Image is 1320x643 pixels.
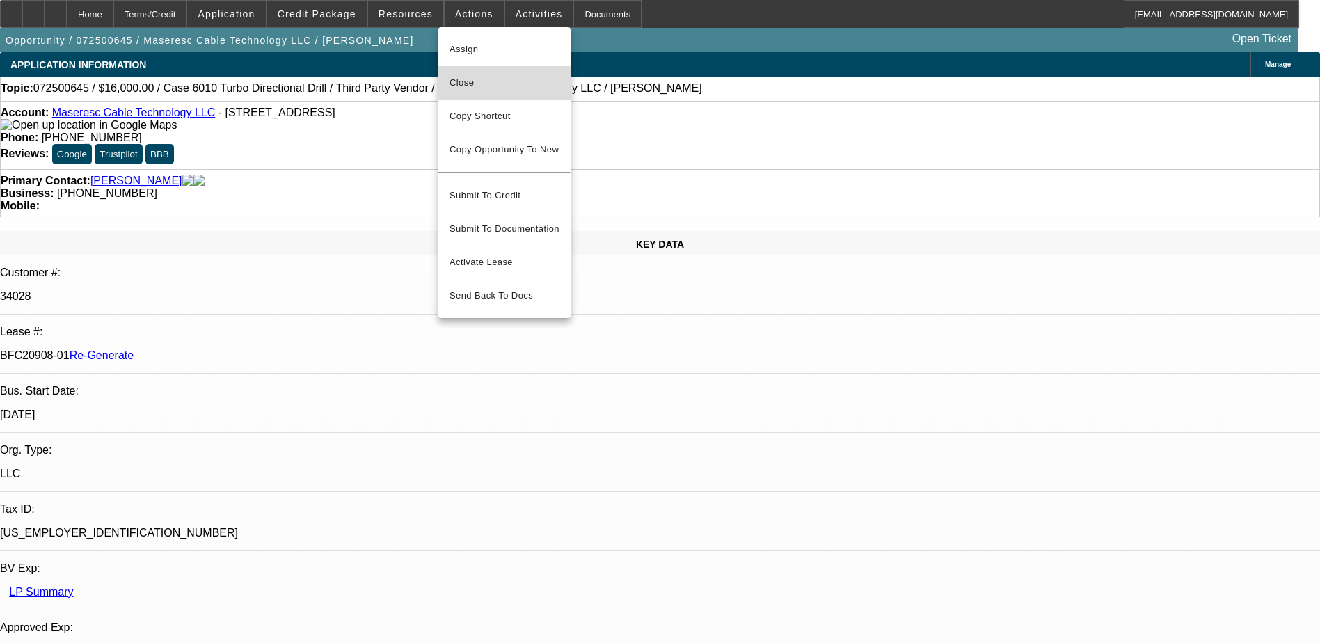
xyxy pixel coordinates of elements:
[450,74,559,91] span: Close
[450,108,559,125] span: Copy Shortcut
[450,287,559,304] span: Send Back To Docs
[450,187,559,204] span: Submit To Credit
[450,41,559,58] span: Assign
[450,254,559,271] span: Activate Lease
[450,144,559,154] span: Copy Opportunity To New
[450,221,559,237] span: Submit To Documentation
